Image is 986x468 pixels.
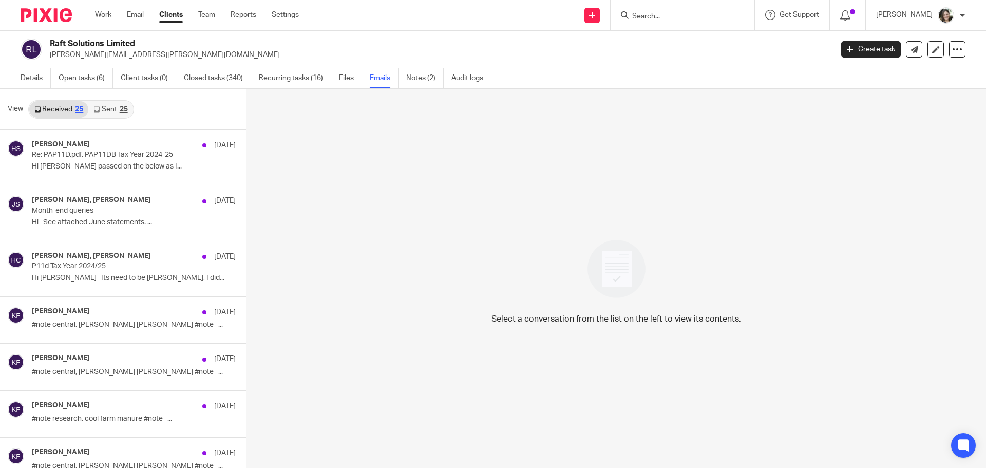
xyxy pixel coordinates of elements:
[8,448,24,464] img: svg%3E
[32,354,90,363] h4: [PERSON_NAME]
[29,101,88,118] a: Received25
[32,321,236,329] p: #note central, [PERSON_NAME] [PERSON_NAME] #note ...
[214,448,236,458] p: [DATE]
[59,68,113,88] a: Open tasks (6)
[780,11,819,18] span: Get Support
[120,106,128,113] div: 25
[451,68,491,88] a: Audit logs
[159,10,183,20] a: Clients
[231,10,256,20] a: Reports
[370,68,399,88] a: Emails
[32,415,236,423] p: #note research, cool farm manure #note ...
[214,252,236,262] p: [DATE]
[32,207,195,215] p: Month-end queries
[214,401,236,411] p: [DATE]
[32,448,90,457] h4: [PERSON_NAME]
[121,68,176,88] a: Client tasks (0)
[581,233,652,305] img: image
[8,196,24,212] img: svg%3E
[32,401,90,410] h4: [PERSON_NAME]
[88,101,132,118] a: Sent25
[21,39,42,60] img: svg%3E
[32,262,195,271] p: P11d Tax Year 2024/25
[32,218,236,227] p: Hi See attached June statements. ...
[32,151,195,159] p: Re: PAP11D.pdf, PAP11DB Tax Year 2024-25
[214,196,236,206] p: [DATE]
[214,140,236,151] p: [DATE]
[259,68,331,88] a: Recurring tasks (16)
[32,140,90,149] h4: [PERSON_NAME]
[50,50,826,60] p: [PERSON_NAME][EMAIL_ADDRESS][PERSON_NAME][DOMAIN_NAME]
[184,68,251,88] a: Closed tasks (340)
[198,10,215,20] a: Team
[8,401,24,418] img: svg%3E
[8,307,24,324] img: svg%3E
[32,274,236,283] p: Hi [PERSON_NAME] Its need to be [PERSON_NAME], I did...
[50,39,671,49] h2: Raft Solutions Limited
[127,10,144,20] a: Email
[21,68,51,88] a: Details
[95,10,111,20] a: Work
[8,104,23,115] span: View
[32,368,236,377] p: #note central, [PERSON_NAME] [PERSON_NAME] #note ...
[876,10,933,20] p: [PERSON_NAME]
[491,313,741,325] p: Select a conversation from the list on the left to view its contents.
[32,252,151,260] h4: [PERSON_NAME], [PERSON_NAME]
[339,68,362,88] a: Files
[841,41,901,58] a: Create task
[214,307,236,317] p: [DATE]
[75,106,83,113] div: 25
[631,12,724,22] input: Search
[8,252,24,268] img: svg%3E
[21,8,72,22] img: Pixie
[32,162,236,171] p: Hi [PERSON_NAME] passed on the below as I...
[938,7,954,24] img: barbara-raine-.jpg
[214,354,236,364] p: [DATE]
[32,307,90,316] h4: [PERSON_NAME]
[8,354,24,370] img: svg%3E
[8,140,24,157] img: svg%3E
[32,196,151,204] h4: [PERSON_NAME], [PERSON_NAME]
[272,10,299,20] a: Settings
[406,68,444,88] a: Notes (2)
